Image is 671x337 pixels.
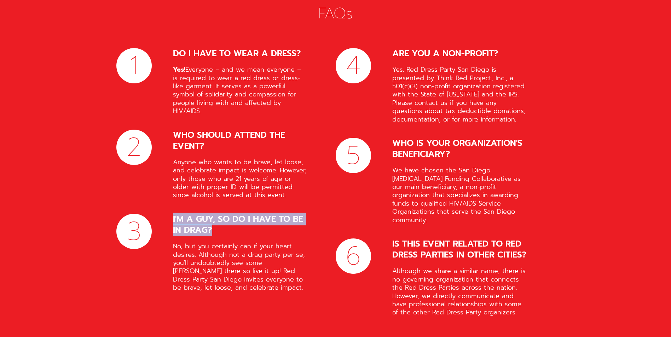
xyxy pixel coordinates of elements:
[392,238,527,260] div: IS THIS EVENT RELATED TO RED DRESS PARTIES IN OTHER CITIES?
[173,214,307,236] div: I'M A GUY, SO DO I HAVE TO BE IN DRAG?
[346,143,360,168] div: 5
[173,48,307,59] div: DO I HAVE TO WEAR A DRESS?
[116,4,555,23] div: FAQs
[392,267,527,317] div: Although we share a similar name, there is no governing organization that connects the Red Dress ...
[392,138,527,160] div: WHO IS YOUR ORGANIZATION'S BENEFICIARY?
[392,66,527,124] div: Yes. Red Dress Party San Diego is presented by Think Red Project, Inc., a 501(c)(3) non-profit or...
[130,53,138,78] div: 1
[127,219,141,244] div: 3
[173,242,307,292] div: No, but you certainly can if your heart desires. Although not a drag party per se, you'll undoubt...
[346,53,361,78] div: 4
[346,243,361,269] div: 6
[173,158,307,200] div: Anyone who wants to be brave, let loose, and celebrate impact is welcome. However, only those who...
[173,65,185,75] strong: Yes!
[173,66,307,115] div: Everyone – and we mean everyone – is required to wear a red dress or dress-like garment. It serve...
[392,48,527,59] div: ARE YOU A NON-PROFIT?
[173,130,307,152] div: WHO SHOULD ATTEND THE EVENT?
[127,135,141,160] div: 2
[392,166,527,224] div: We have chosen the San Diego [MEDICAL_DATA] Funding Collaborative as our main beneficiary, a non-...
